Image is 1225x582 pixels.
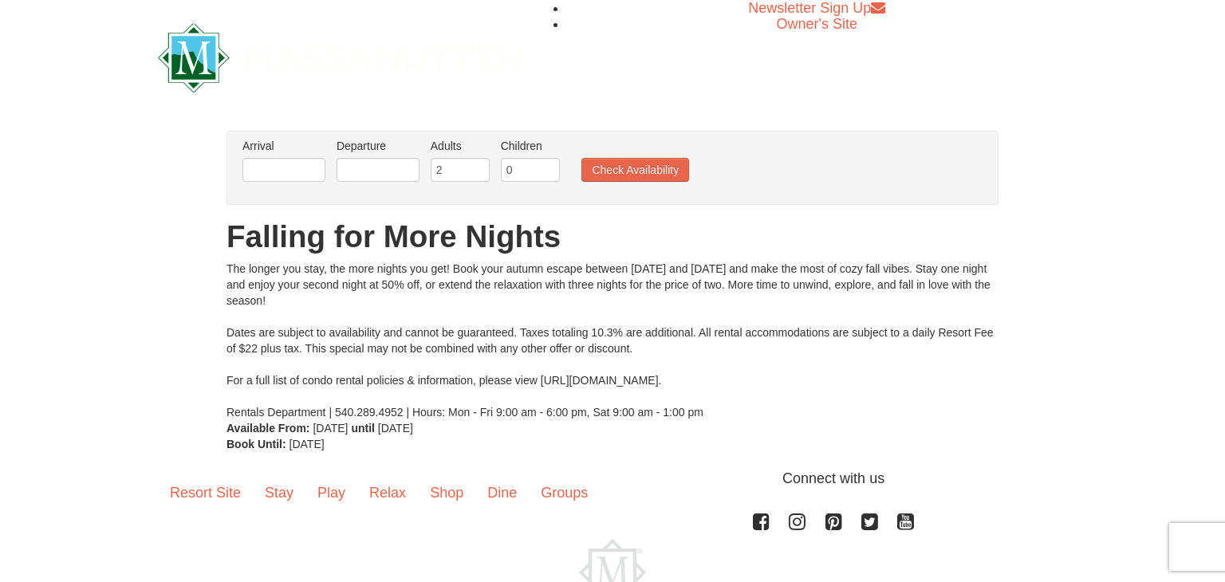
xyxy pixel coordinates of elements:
span: [DATE] [290,438,325,450]
a: Stay [253,468,305,517]
a: Play [305,468,357,517]
p: Connect with us [158,468,1067,490]
strong: Book Until: [226,438,286,450]
h1: Falling for More Nights [226,221,999,253]
span: [DATE] [313,422,348,435]
a: Owner's Site [777,16,857,32]
span: [DATE] [378,422,413,435]
strong: until [351,422,375,435]
label: Departure [337,138,419,154]
a: Relax [357,468,418,517]
a: Dine [475,468,529,517]
label: Adults [431,138,490,154]
img: Massanutten Resort Logo [158,23,523,92]
label: Children [501,138,560,154]
label: Arrival [242,138,325,154]
a: Resort Site [158,468,253,517]
a: Shop [418,468,475,517]
a: Groups [529,468,600,517]
a: Massanutten Resort [158,37,523,74]
div: The longer you stay, the more nights you get! Book your autumn escape between [DATE] and [DATE] a... [226,261,999,420]
strong: Available From: [226,422,310,435]
button: Check Availability [581,158,689,182]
